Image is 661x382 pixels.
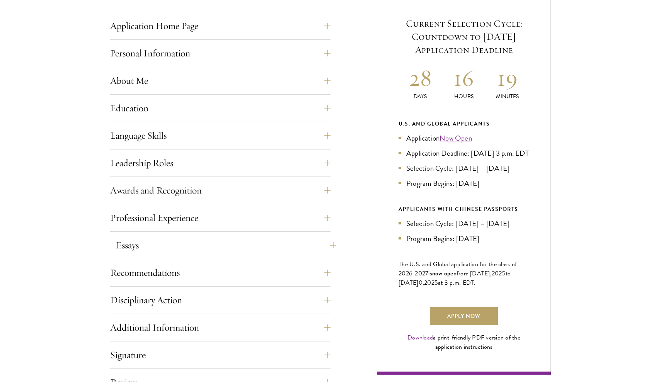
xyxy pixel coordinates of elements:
h2: 28 [399,63,442,92]
li: Application Deadline: [DATE] 3 p.m. EDT [399,148,529,159]
p: Hours [442,92,486,100]
button: Education [110,99,330,117]
span: 202 [424,278,434,287]
li: Program Begins: [DATE] [399,178,529,189]
button: Professional Experience [110,209,330,227]
span: 5 [434,278,438,287]
p: Minutes [486,92,529,100]
span: is [428,269,432,278]
h5: Current Selection Cycle: Countdown to [DATE] Application Deadline [399,17,529,56]
div: APPLICANTS WITH CHINESE PASSPORTS [399,204,529,214]
li: Program Begins: [DATE] [399,233,529,244]
p: Days [399,92,442,100]
h2: 16 [442,63,486,92]
button: Awards and Recognition [110,181,330,200]
span: now open [432,269,457,278]
li: Selection Cycle: [DATE] – [DATE] [399,218,529,229]
button: About Me [110,71,330,90]
button: Disciplinary Action [110,291,330,309]
button: Personal Information [110,44,330,63]
a: Download [407,333,433,342]
span: , [422,278,424,287]
div: U.S. and Global Applicants [399,119,529,129]
button: Signature [110,346,330,364]
span: -202 [412,269,425,278]
h2: 19 [486,63,529,92]
span: 6 [409,269,412,278]
li: Selection Cycle: [DATE] – [DATE] [399,163,529,174]
button: Recommendations [110,263,330,282]
a: Apply Now [430,307,498,325]
button: Leadership Roles [110,154,330,172]
span: 202 [492,269,502,278]
span: 5 [502,269,506,278]
a: Now Open [440,132,472,144]
span: The U.S. and Global application for the class of 202 [399,260,517,278]
button: Additional Information [110,318,330,337]
span: 0 [419,278,422,287]
li: Application [399,132,529,144]
div: a print-friendly PDF version of the application instructions [399,333,529,351]
span: from [DATE], [457,269,492,278]
button: Essays [116,236,336,255]
span: 7 [425,269,428,278]
button: Language Skills [110,126,330,145]
span: at 3 p.m. EDT. [438,278,476,287]
span: to [DATE] [399,269,511,287]
button: Application Home Page [110,17,330,35]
